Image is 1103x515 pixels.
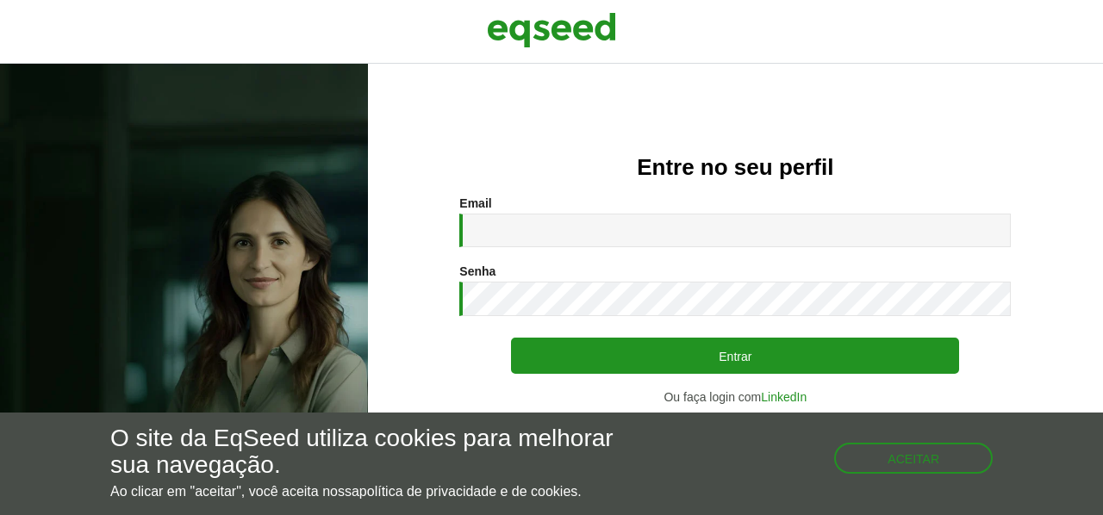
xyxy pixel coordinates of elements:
a: política de privacidade e de cookies [359,485,578,499]
h2: Entre no seu perfil [402,155,1069,180]
img: EqSeed Logo [487,9,616,52]
button: Entrar [511,338,959,374]
h5: O site da EqSeed utiliza cookies para melhorar sua navegação. [110,425,639,479]
a: LinkedIn [761,391,807,403]
p: Ao clicar em "aceitar", você aceita nossa . [110,483,639,499]
div: Ou faça login com [459,391,1011,403]
label: Senha [459,265,495,277]
label: Email [459,197,491,209]
button: Aceitar [834,443,993,474]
